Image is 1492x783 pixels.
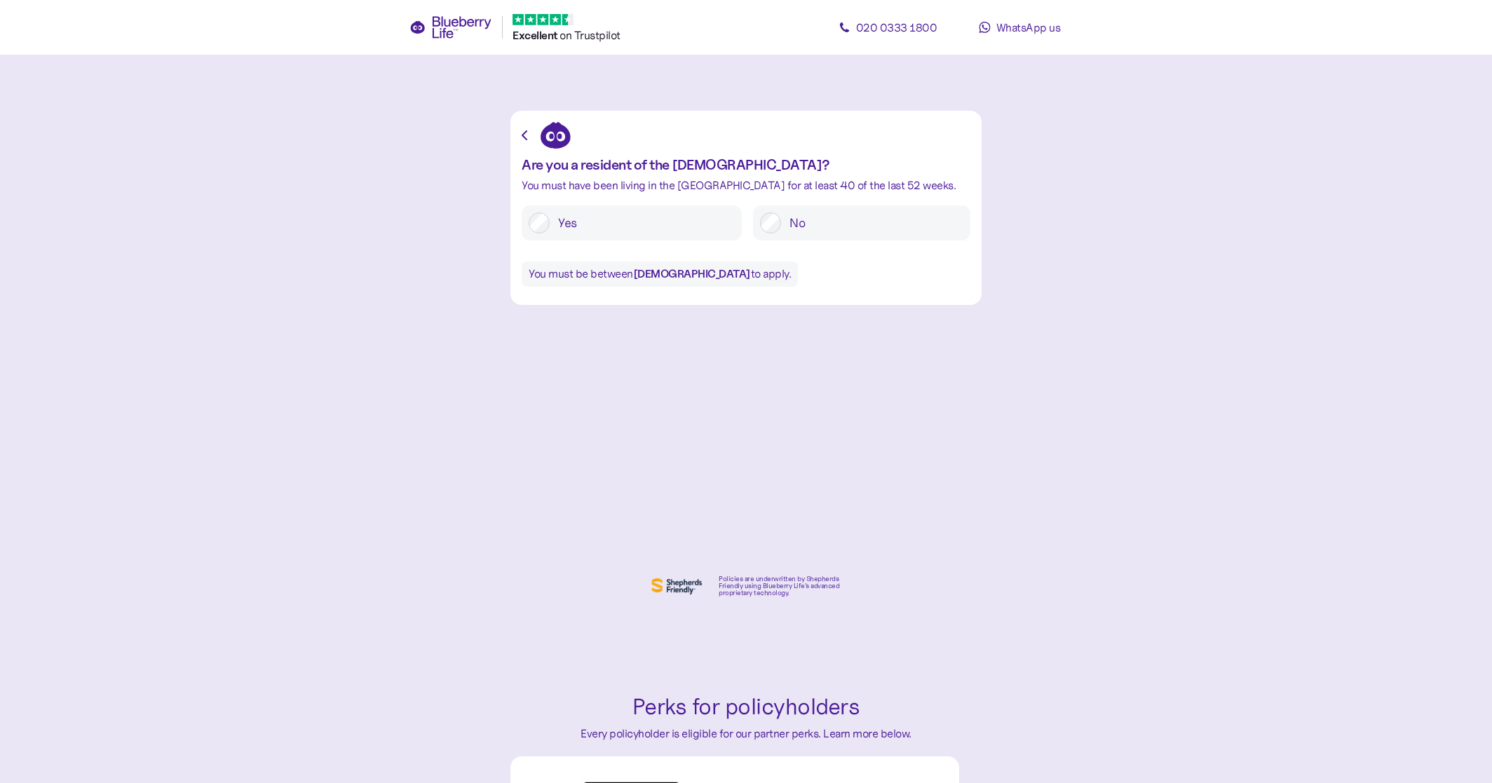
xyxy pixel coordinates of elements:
[649,575,705,597] img: Shephers Friendly
[956,13,1083,41] a: WhatsApp us
[825,13,951,41] a: 020 0333 1800
[559,28,620,42] span: on Trustpilot
[633,267,751,280] b: [DEMOGRAPHIC_DATA]
[522,261,798,287] div: You must be between to apply.
[517,725,975,742] div: Every policyholder is eligible for our partner perks. Learn more below.
[996,20,1061,34] span: WhatsApp us
[856,20,937,34] span: 020 0333 1800
[522,157,970,172] div: Are you a resident of the [DEMOGRAPHIC_DATA]?
[781,212,963,233] label: No
[517,690,975,725] div: Perks for policyholders
[719,576,843,597] div: Policies are underwritten by Shepherds Friendly using Blueberry Life’s advanced proprietary techn...
[522,179,970,191] div: You must have been living in the [GEOGRAPHIC_DATA] for at least 40 of the last 52 weeks.
[513,29,559,42] span: Excellent ️
[550,212,735,233] label: Yes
